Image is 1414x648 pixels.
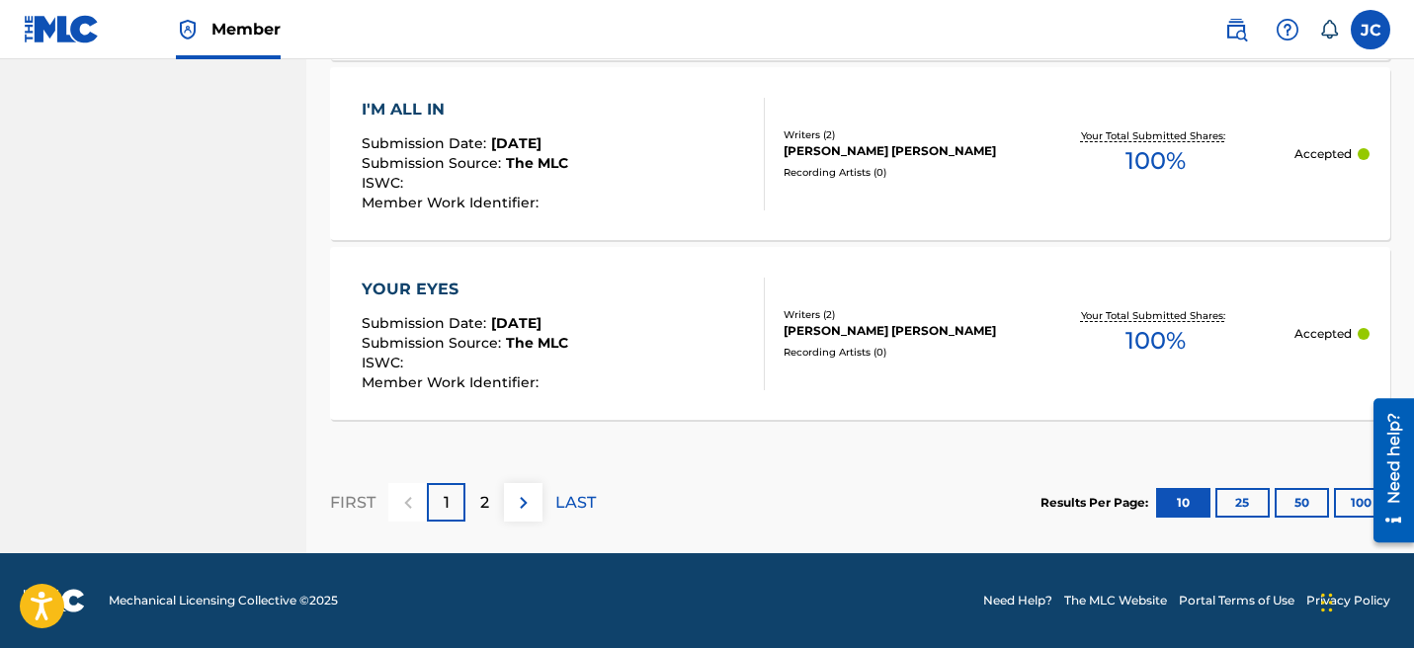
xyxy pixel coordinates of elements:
[480,491,489,515] p: 2
[1040,494,1153,512] p: Results Per Page:
[491,314,541,332] span: [DATE]
[330,491,375,515] p: FIRST
[784,345,1017,360] div: Recording Artists ( 0 )
[330,67,1390,240] a: I'M ALL INSubmission Date:[DATE]Submission Source:The MLCISWC:Member Work Identifier:Writers (2)[...
[784,142,1017,160] div: [PERSON_NAME] [PERSON_NAME]
[506,334,568,352] span: The MLC
[1294,145,1352,163] p: Accepted
[362,278,568,301] div: YOUR EYES
[784,322,1017,340] div: [PERSON_NAME] [PERSON_NAME]
[1081,308,1230,323] p: Your Total Submitted Shares:
[444,491,450,515] p: 1
[362,334,506,352] span: Submission Source :
[1081,128,1230,143] p: Your Total Submitted Shares:
[512,491,536,515] img: right
[362,134,491,152] span: Submission Date :
[362,98,568,121] div: I'M ALL IN
[1275,488,1329,518] button: 50
[555,491,596,515] p: LAST
[176,18,200,41] img: Top Rightsholder
[330,247,1390,420] a: YOUR EYESSubmission Date:[DATE]Submission Source:The MLCISWC:Member Work Identifier:Writers (2)[P...
[1125,143,1186,179] span: 100 %
[983,592,1052,609] a: Need Help?
[491,134,541,152] span: [DATE]
[1216,10,1256,49] a: Public Search
[1351,10,1390,49] div: User Menu
[784,165,1017,180] div: Recording Artists ( 0 )
[1268,10,1307,49] div: Help
[1334,488,1388,518] button: 100
[362,154,506,172] span: Submission Source :
[506,154,568,172] span: The MLC
[1215,488,1270,518] button: 25
[109,592,338,609] span: Mechanical Licensing Collective © 2025
[784,307,1017,322] div: Writers ( 2 )
[362,354,408,371] span: ISWC :
[362,373,543,391] span: Member Work Identifier :
[1294,325,1352,343] p: Accepted
[24,15,100,43] img: MLC Logo
[1321,573,1333,632] div: Drag
[1224,18,1248,41] img: search
[1306,592,1390,609] a: Privacy Policy
[362,194,543,211] span: Member Work Identifier :
[784,127,1017,142] div: Writers ( 2 )
[1179,592,1294,609] a: Portal Terms of Use
[24,589,85,612] img: logo
[1125,323,1186,359] span: 100 %
[1276,18,1299,41] img: help
[1315,553,1414,648] iframe: Chat Widget
[362,314,491,332] span: Submission Date :
[1156,488,1210,518] button: 10
[1319,20,1339,40] div: Notifications
[362,174,408,192] span: ISWC :
[211,18,281,40] span: Member
[1064,592,1167,609] a: The MLC Website
[1359,390,1414,549] iframe: Resource Center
